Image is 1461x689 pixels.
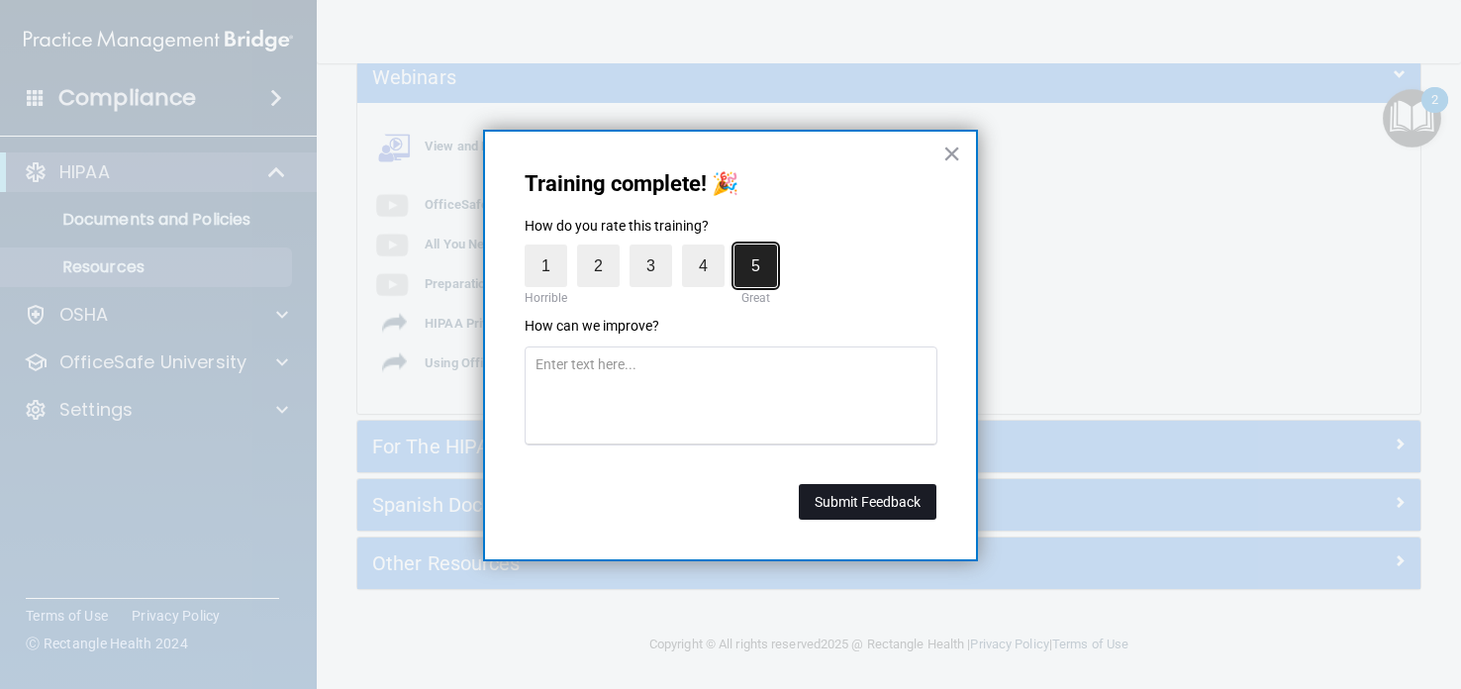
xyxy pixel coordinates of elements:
[525,317,936,337] p: How can we improve?
[525,245,567,287] label: 1
[520,287,572,309] div: Horrible
[799,484,936,520] button: Submit Feedback
[577,245,620,287] label: 2
[682,245,725,287] label: 4
[630,245,672,287] label: 3
[1362,552,1437,628] iframe: Drift Widget Chat Controller
[942,138,961,169] button: Close
[734,287,777,309] div: Great
[525,171,936,197] p: Training complete! 🎉
[734,245,777,287] label: 5
[525,217,936,237] p: How do you rate this training?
